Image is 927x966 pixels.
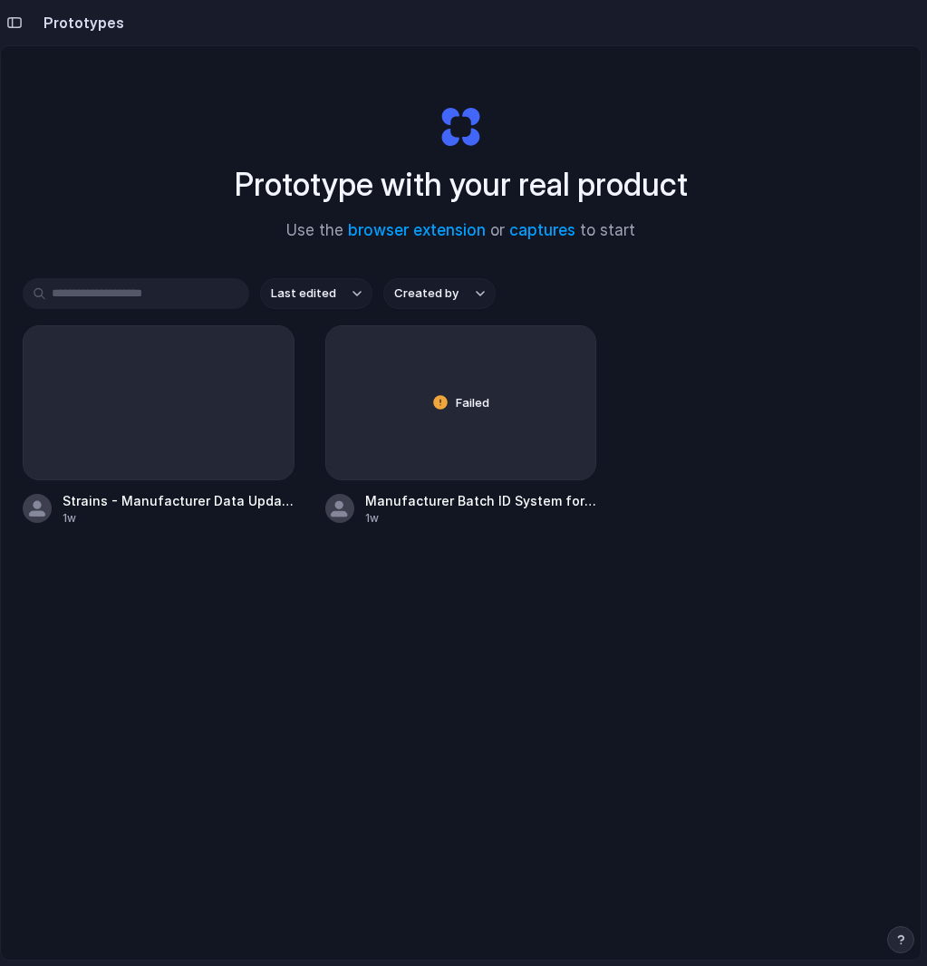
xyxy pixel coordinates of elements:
a: browser extension [348,221,486,239]
a: FailedManufacturer Batch ID System for Strains1w [325,325,597,526]
span: Manufacturer Batch ID System for Strains [365,491,597,510]
button: Last edited [260,278,372,309]
span: Failed [456,394,489,412]
span: Use the or to start [286,219,635,243]
h2: Prototypes [36,12,124,34]
span: Created by [394,285,459,303]
button: Created by [383,278,496,309]
span: Last edited [271,285,336,303]
div: 1w [365,510,597,526]
a: Strains - Manufacturer Data Update1w [23,325,295,526]
span: Strains - Manufacturer Data Update [63,491,295,510]
h1: Prototype with your real product [235,160,688,208]
a: captures [509,221,575,239]
div: 1w [63,510,295,526]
